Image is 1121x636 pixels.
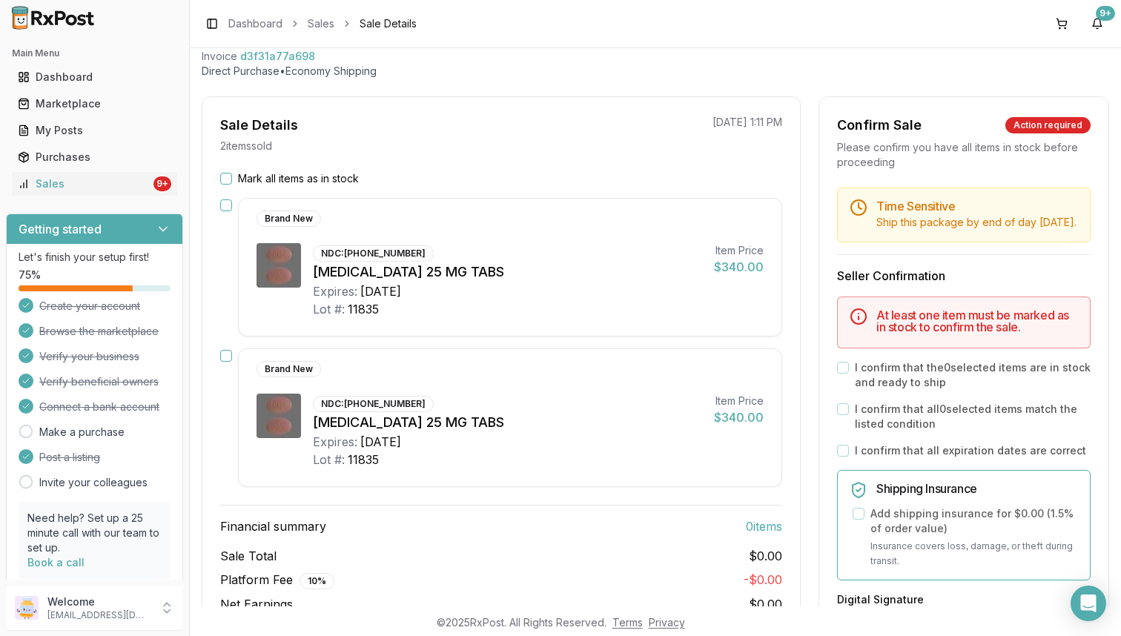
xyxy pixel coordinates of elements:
p: Let's finish your setup first! [19,250,171,265]
span: $0.00 [749,547,782,565]
img: Movantik 25 MG TABS [257,243,301,288]
label: Add shipping insurance for $0.00 ( 1.5 % of order value) [870,506,1078,536]
span: Sale Total [220,547,277,565]
p: Direct Purchase • Economy Shipping [202,64,1109,79]
div: Sale Details [220,115,298,136]
div: 11835 [348,300,379,318]
a: My Posts [12,117,177,144]
div: Lot #: [313,300,345,318]
div: Expires: [313,433,357,451]
button: My Posts [6,119,183,142]
span: Net Earnings [220,595,293,613]
button: Dashboard [6,65,183,89]
div: Expires: [313,282,357,300]
p: Insurance covers loss, damage, or theft during transit. [870,539,1078,568]
div: Purchases [18,150,171,165]
h2: Main Menu [12,47,177,59]
div: Brand New [257,211,321,227]
div: [DATE] [360,282,401,300]
span: Sale Details [360,16,417,31]
button: Purchases [6,145,183,169]
span: $0.00 [749,597,782,612]
div: Marketplace [18,96,171,111]
span: Financial summary [220,517,326,535]
div: My Posts [18,123,171,138]
a: Book a call [27,556,85,569]
div: [DATE] [360,433,401,451]
nav: breadcrumb [228,16,417,31]
a: Marketplace [12,90,177,117]
span: 0 item s [746,517,782,535]
label: I confirm that the 0 selected items are in stock and ready to ship [855,360,1091,390]
div: Lot #: [313,451,345,468]
div: Brand New [257,361,321,377]
a: Purchases [12,144,177,170]
a: Dashboard [12,64,177,90]
a: Dashboard [228,16,282,31]
a: Make a purchase [39,425,125,440]
span: Ship this package by end of day [DATE] . [876,216,1077,228]
h3: Seller Confirmation [837,267,1091,285]
h5: At least one item must be marked as in stock to confirm the sale. [876,309,1078,333]
div: Open Intercom Messenger [1071,586,1106,621]
p: [DATE] 1:11 PM [712,115,782,130]
div: [MEDICAL_DATA] 25 MG TABS [313,262,702,282]
div: Dashboard [18,70,171,85]
span: Connect a bank account [39,400,159,414]
div: Item Price [714,394,764,408]
label: I confirm that all expiration dates are correct [855,443,1086,458]
div: Please confirm you have all items in stock before proceeding [837,140,1091,170]
label: I confirm that all 0 selected items match the listed condition [855,402,1091,431]
p: 2 item s sold [220,139,272,153]
div: Action required [1005,117,1091,133]
div: Sales [18,176,151,191]
div: 11835 [348,451,379,468]
span: Verify your business [39,349,139,364]
div: NDC: [PHONE_NUMBER] [313,245,434,262]
label: Mark all items as in stock [238,171,359,186]
a: Privacy [649,616,685,629]
button: 9+ [1085,12,1109,36]
a: Sales [308,16,334,31]
div: 10 % [300,573,334,589]
div: $340.00 [714,408,764,426]
button: Sales9+ [6,172,183,196]
a: Terms [612,616,643,629]
div: 9+ [1096,6,1115,21]
span: d3f31a77a698 [240,49,315,64]
span: Browse the marketplace [39,324,159,339]
h3: Getting started [19,220,102,238]
div: Item Price [714,243,764,258]
div: [MEDICAL_DATA] 25 MG TABS [313,412,702,433]
a: Sales9+ [12,170,177,197]
div: 9+ [153,176,171,191]
span: Verify beneficial owners [39,374,159,389]
p: Welcome [47,594,151,609]
div: NDC: [PHONE_NUMBER] [313,396,434,412]
img: User avatar [15,596,39,620]
p: Need help? Set up a 25 minute call with our team to set up. [27,511,162,555]
span: - $0.00 [744,572,782,587]
button: Marketplace [6,92,183,116]
h5: Shipping Insurance [876,483,1078,494]
div: $340.00 [714,258,764,276]
h3: Digital Signature [837,592,1091,607]
p: [EMAIL_ADDRESS][DOMAIN_NAME] [47,609,151,621]
span: Create your account [39,299,140,314]
img: Movantik 25 MG TABS [257,394,301,438]
span: Post a listing [39,450,100,465]
span: 75 % [19,268,41,282]
div: Invoice [202,49,237,64]
h5: Time Sensitive [876,200,1078,212]
span: Platform Fee [220,571,334,589]
a: Invite your colleagues [39,475,148,490]
div: Confirm Sale [837,115,922,136]
img: RxPost Logo [6,6,101,30]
